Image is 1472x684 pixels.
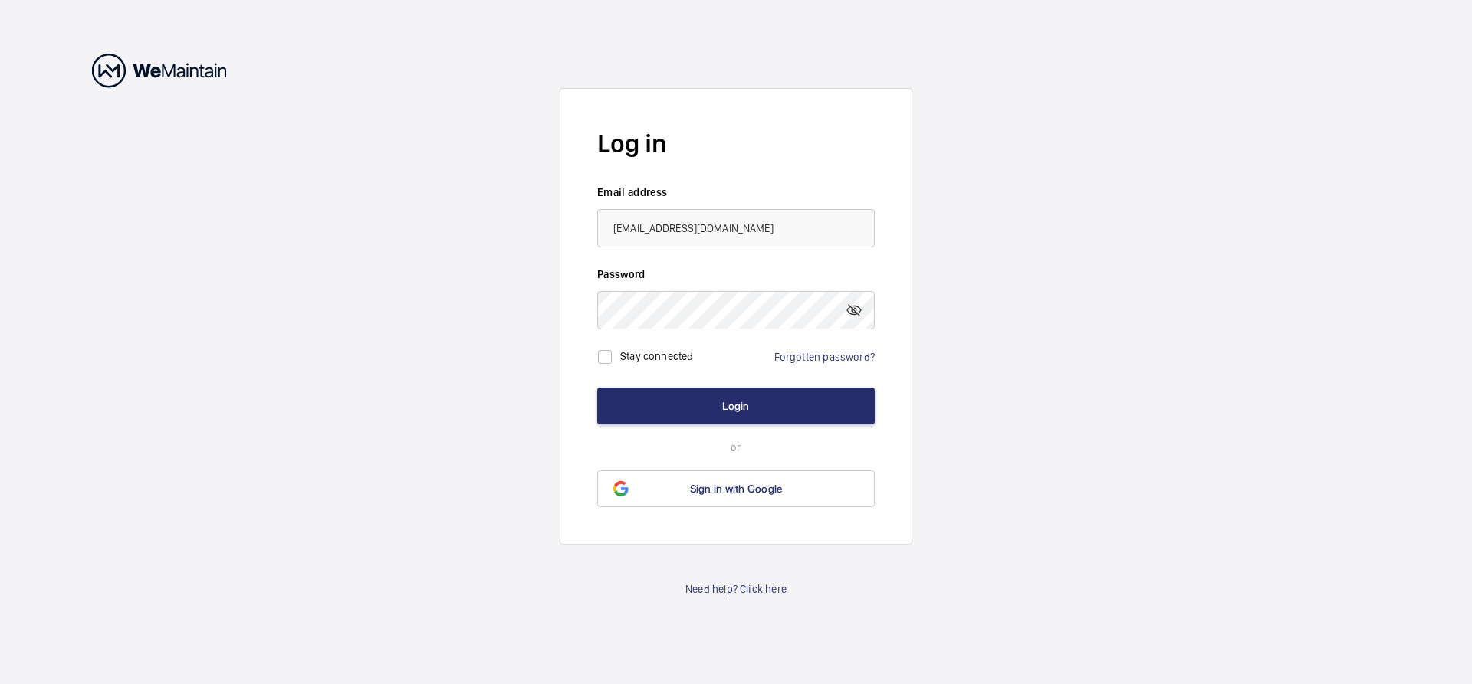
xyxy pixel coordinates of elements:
button: Login [597,388,875,424]
label: Password [597,267,875,282]
h2: Log in [597,126,875,162]
input: Your email address [597,209,875,247]
a: Need help? Click here [685,581,787,597]
a: Forgotten password? [774,351,875,363]
label: Stay connected [620,349,694,362]
label: Email address [597,185,875,200]
span: Sign in with Google [690,483,783,495]
p: or [597,440,875,455]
